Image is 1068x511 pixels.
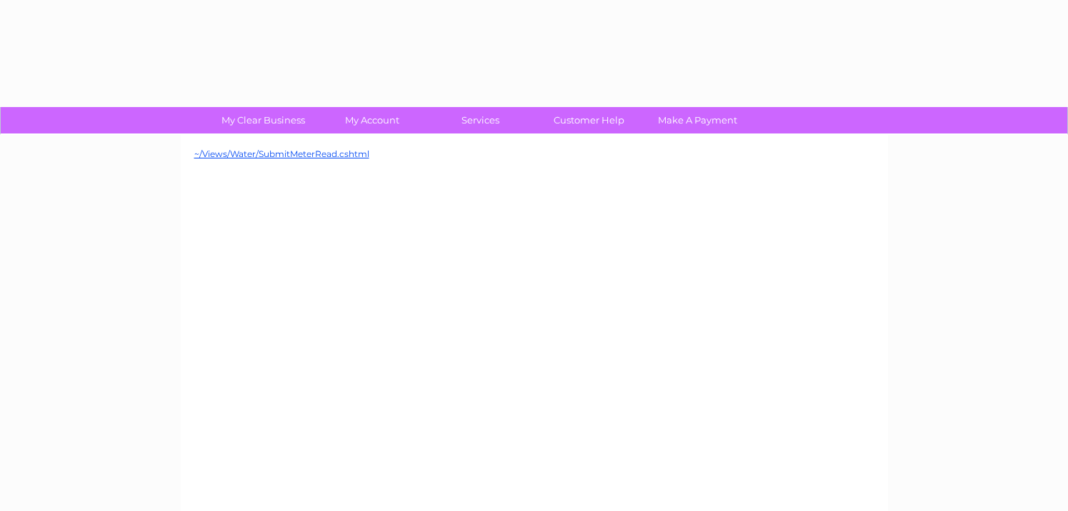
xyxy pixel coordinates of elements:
[204,107,322,133] a: My Clear Business
[194,148,369,159] a: ~/Views/Water/SubmitMeterRead.cshtml
[530,107,648,133] a: Customer Help
[313,107,431,133] a: My Account
[421,107,539,133] a: Services
[639,107,757,133] a: Make A Payment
